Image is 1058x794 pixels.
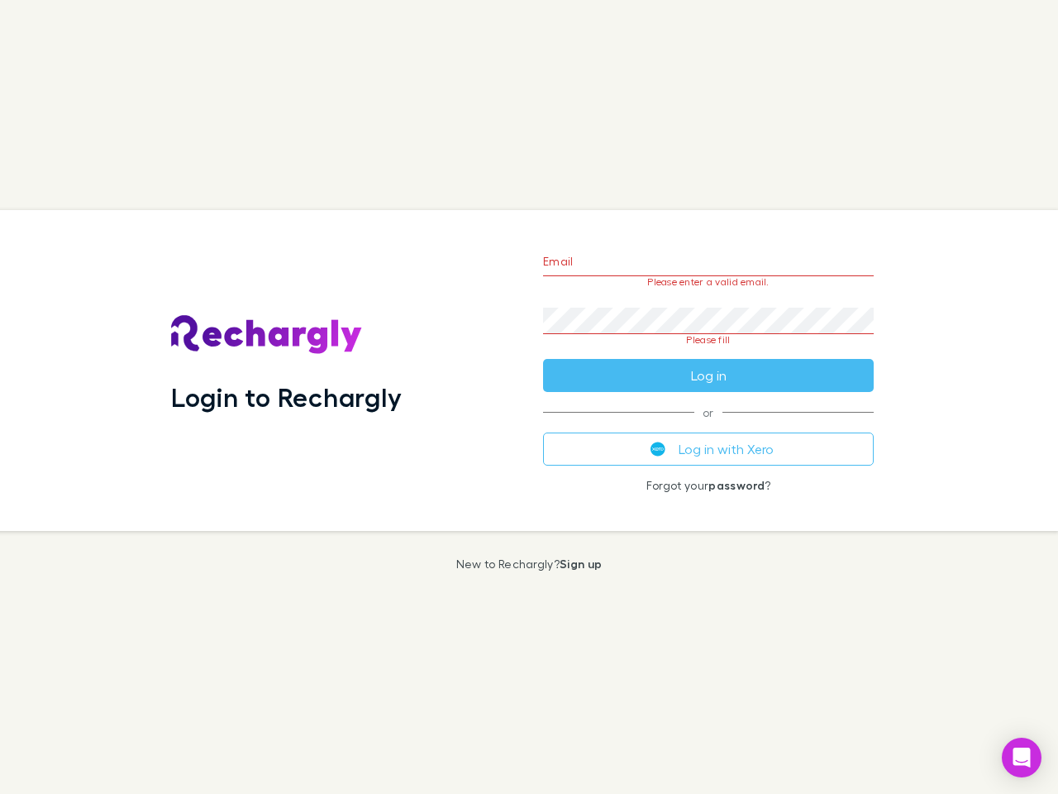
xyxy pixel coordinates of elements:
img: Rechargly's Logo [171,315,363,355]
p: Please fill [543,334,874,346]
p: Forgot your ? [543,479,874,492]
button: Log in with Xero [543,433,874,466]
a: password [708,478,765,492]
p: Please enter a valid email. [543,276,874,288]
img: Xero's logo [651,442,665,457]
h1: Login to Rechargly [171,381,402,413]
a: Sign up [560,557,602,571]
div: Open Intercom Messenger [1002,738,1041,777]
button: Log in [543,359,874,392]
p: New to Rechargly? [456,557,603,571]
